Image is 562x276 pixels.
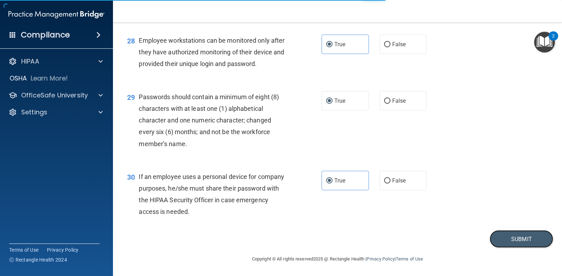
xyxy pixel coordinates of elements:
a: Terms of Use [396,256,423,262]
p: Settings [21,108,47,116]
span: If an employee uses a personal device for company purposes, he/she must share their password with... [139,173,284,216]
button: Open Resource Center, 2 new notifications [534,32,555,53]
span: False [392,97,406,104]
span: 30 [127,173,135,181]
a: HIPAA [8,57,103,66]
a: Settings [8,108,103,116]
a: Privacy Policy [366,256,394,262]
div: 2 [552,36,555,45]
img: PMB logo [8,7,104,22]
span: False [392,41,406,48]
a: OfficeSafe University [8,91,103,100]
span: Passwords should contain a minimum of eight (8) characters with at least one (1) alphabetical cha... [139,93,279,148]
span: 29 [127,93,135,102]
input: False [384,98,390,104]
span: Employee workstations can be monitored only after they have authorized monitoring of their device... [139,37,285,67]
span: Ⓒ Rectangle Health 2024 [9,256,67,263]
div: Copyright © All rights reserved 2025 @ Rectangle Health | | [209,248,466,270]
p: HIPAA [21,57,39,66]
p: OSHA [10,74,27,83]
a: Terms of Use [9,246,38,253]
span: True [334,97,345,104]
input: True [326,98,333,104]
input: False [384,178,390,184]
input: True [326,178,333,184]
p: Learn More! [31,74,68,83]
input: True [326,42,333,47]
h4: Compliance [21,30,70,40]
button: Submit [490,230,553,248]
span: False [392,177,406,184]
span: 28 [127,37,135,45]
p: OfficeSafe University [21,91,88,100]
a: Privacy Policy [47,246,79,253]
input: False [384,42,390,47]
span: True [334,41,345,48]
span: True [334,177,345,184]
